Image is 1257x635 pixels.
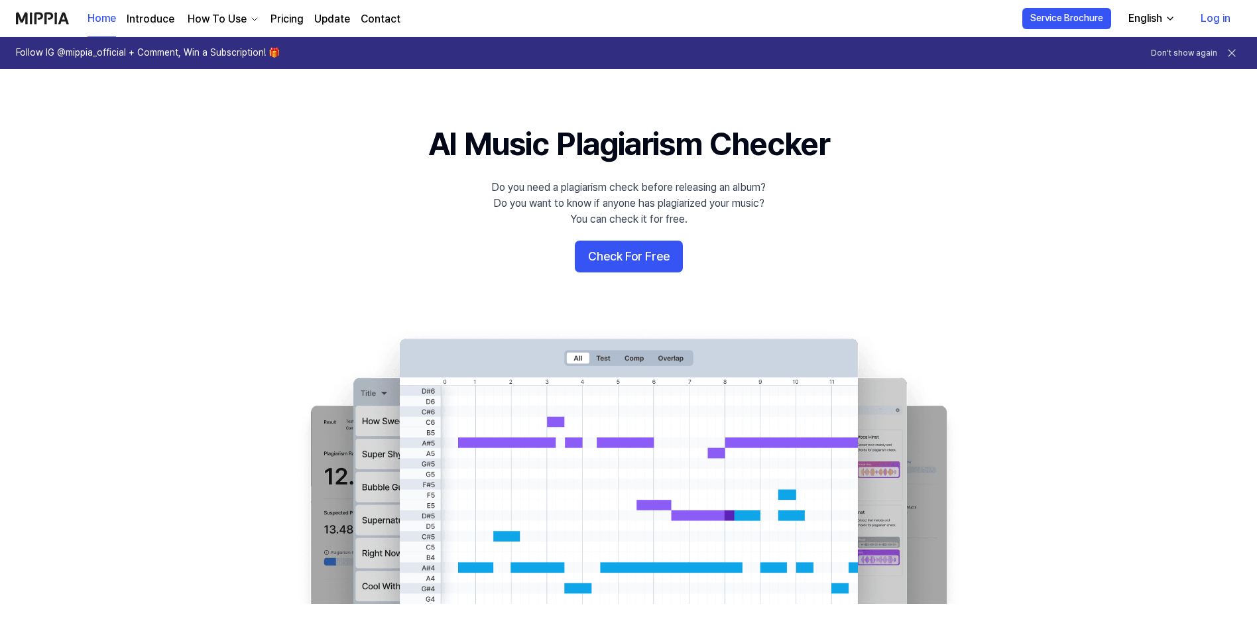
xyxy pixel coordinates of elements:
[88,1,116,37] a: Home
[1118,5,1183,32] button: English
[284,325,973,604] img: main Image
[1151,48,1217,59] button: Don't show again
[185,11,260,27] button: How To Use
[361,11,400,27] a: Contact
[1126,11,1165,27] div: English
[127,11,174,27] a: Introduce
[428,122,829,166] h1: AI Music Plagiarism Checker
[575,241,683,272] button: Check For Free
[314,11,350,27] a: Update
[16,46,280,60] h1: Follow IG @mippia_official + Comment, Win a Subscription! 🎁
[1022,8,1111,29] button: Service Brochure
[491,180,766,227] div: Do you need a plagiarism check before releasing an album? Do you want to know if anyone has plagi...
[185,11,249,27] div: How To Use
[270,11,304,27] a: Pricing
